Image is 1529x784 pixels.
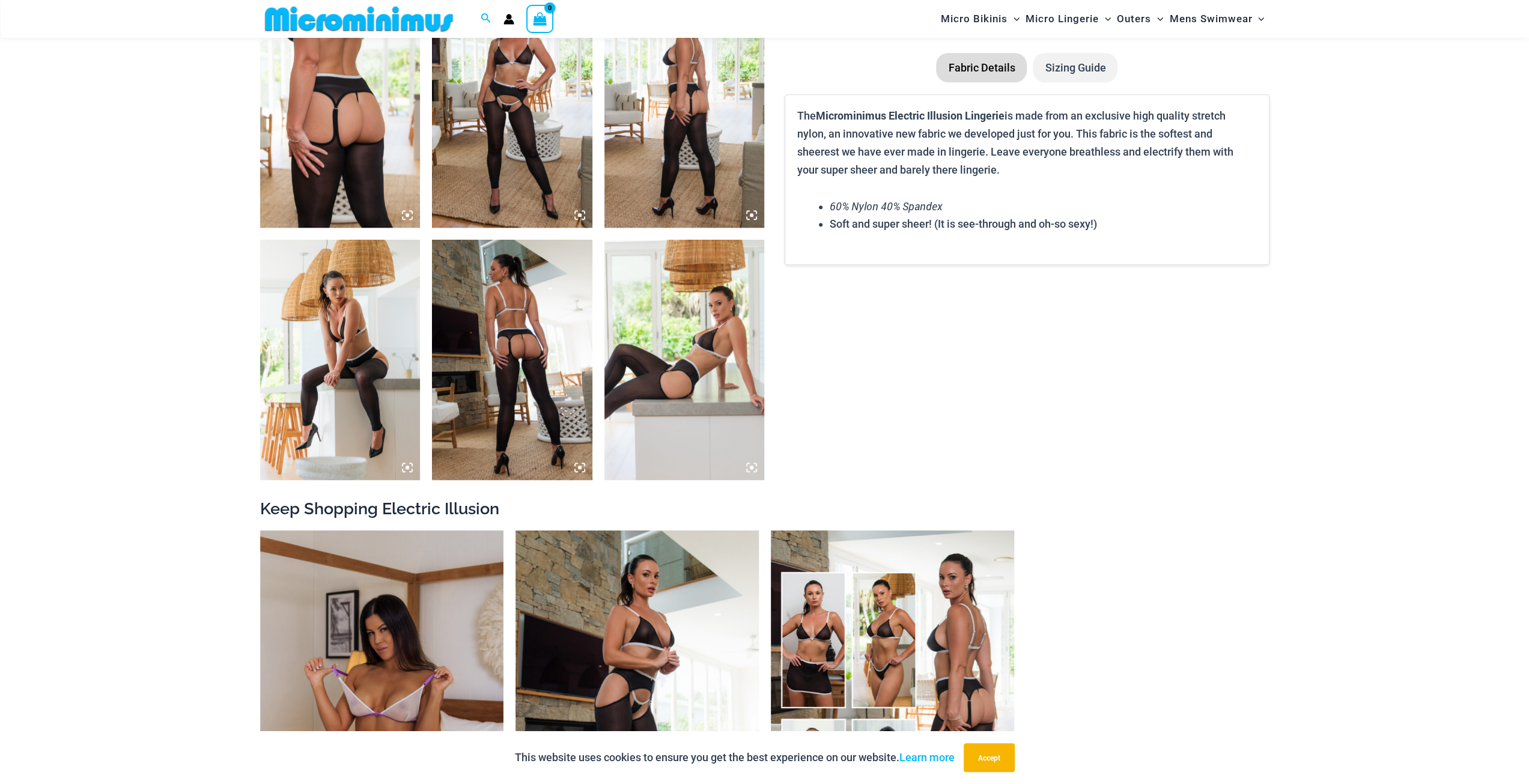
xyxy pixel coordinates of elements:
[938,4,1023,34] a: Micro BikinisMenu ToggleMenu Toggle
[1114,4,1166,34] a: OutersMenu ToggleMenu Toggle
[964,743,1015,772] button: Accept
[260,498,1269,519] h2: Keep Shopping Electric Illusion
[1151,4,1163,34] span: Menu Toggle
[830,215,1256,233] li: Soft and super sheer! (It is see-through and oh-so sexy!)
[526,5,554,32] a: View Shopping Cart, empty
[481,11,491,26] a: Search icon link
[260,240,421,480] img: Electric Illusion Noir 1521 Bra 611 Micro 552 Tights
[1026,4,1099,34] span: Micro Lingerie
[830,199,943,213] em: 60% Nylon 40% Spandex
[1033,53,1117,83] li: Sizing Guide
[816,108,1005,123] b: Microminimus Electric Illusion Lingerie
[1117,4,1151,34] span: Outers
[260,5,458,32] img: MM SHOP LOGO FLAT
[515,749,955,767] p: This website uses cookies to ensure you get the best experience on our website.
[899,751,955,764] a: Learn more
[1008,4,1020,34] span: Menu Toggle
[936,53,1027,83] li: Fabric Details
[432,240,592,480] img: Electric Illusion Noir 1521 Bra 611 Micro 552 Tights
[797,107,1256,178] p: The is made from an exclusive high quality stretch nylon, an innovative new fabric we developed j...
[1166,4,1267,34] a: Mens SwimwearMenu ToggleMenu Toggle
[936,2,1269,36] nav: Site Navigation
[1023,4,1114,34] a: Micro LingerieMenu ToggleMenu Toggle
[503,14,514,25] a: Account icon link
[1169,4,1252,34] span: Mens Swimwear
[604,240,765,480] img: Electric Illusion Noir 1521 Bra 611 Micro 552 Tights
[941,4,1008,34] span: Micro Bikinis
[1099,4,1111,34] span: Menu Toggle
[1252,4,1264,34] span: Menu Toggle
